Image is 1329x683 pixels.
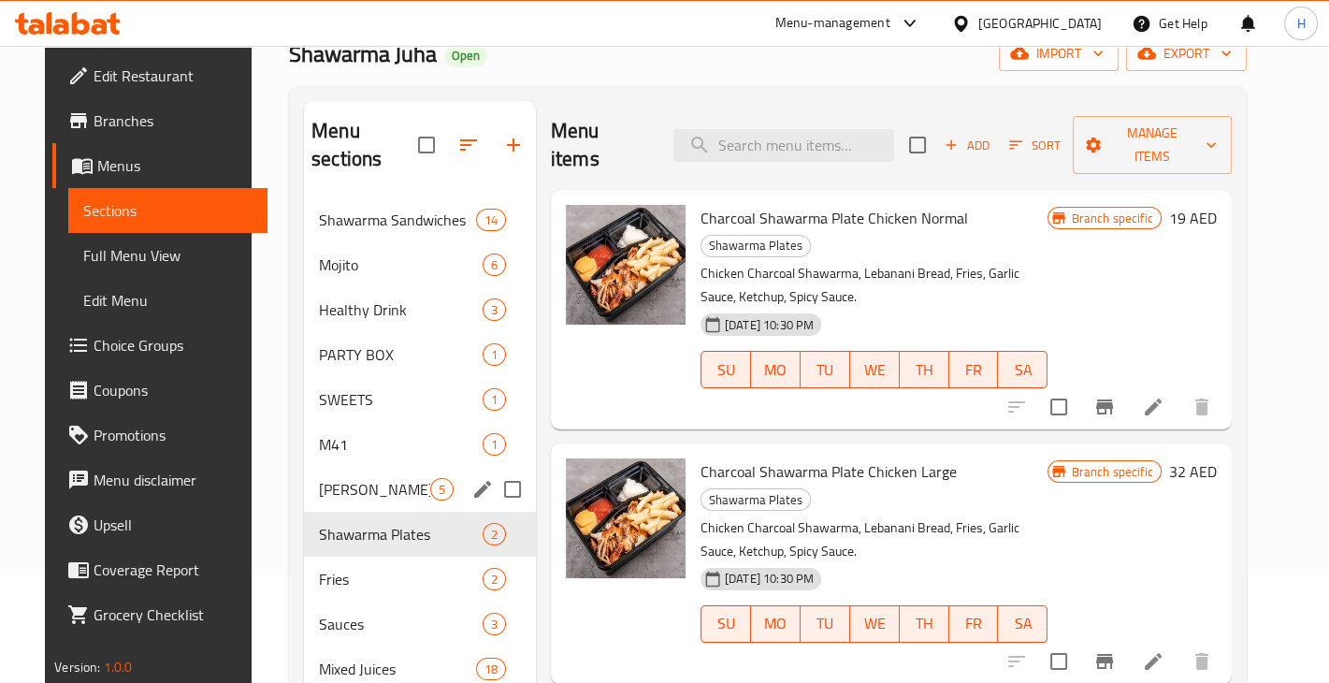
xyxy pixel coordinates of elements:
span: MO [758,610,793,637]
div: SWEETS1 [304,377,536,422]
a: Grocery Checklist [52,592,267,637]
span: WE [858,610,892,637]
span: Shawarma Sandwiches [319,209,476,231]
span: 5 [431,481,453,499]
div: items [483,343,506,366]
span: Sort sections [446,123,491,167]
span: Shawarma Plates [319,523,483,545]
span: Coupons [94,379,252,401]
div: Open [444,45,487,67]
div: [GEOGRAPHIC_DATA] [978,13,1102,34]
div: Fries2 [304,557,536,602]
a: Choice Groups [52,323,267,368]
a: Coupons [52,368,267,413]
button: export [1126,36,1247,71]
span: PARTY BOX [319,343,483,366]
div: items [430,478,454,501]
button: TU [801,351,850,388]
div: M411 [304,422,536,467]
button: WE [850,351,900,388]
span: 18 [477,661,505,678]
span: Shawarma Plates [701,235,810,256]
button: TH [900,605,949,643]
span: H [1296,13,1305,34]
span: Add [942,135,992,156]
button: FR [949,351,999,388]
div: items [483,433,506,456]
span: Choice Groups [94,334,252,356]
span: 1 [484,436,505,454]
span: 1.0.0 [104,655,133,679]
div: items [483,388,506,411]
span: Select to update [1039,387,1078,427]
span: SWEETS [319,388,483,411]
button: TH [900,351,949,388]
button: MO [751,605,801,643]
span: Full Menu View [83,244,252,267]
span: 2 [484,526,505,544]
span: [DATE] 10:30 PM [717,316,821,334]
input: search [673,129,894,162]
span: SA [1005,356,1040,384]
span: Version: [54,655,100,679]
span: Edit Restaurant [94,65,252,87]
button: SA [998,351,1047,388]
span: TU [808,610,843,637]
a: Menu disclaimer [52,458,267,502]
div: Mixed Juices [319,658,476,680]
span: SA [1005,610,1040,637]
span: Sections [83,199,252,222]
a: Edit menu item [1142,396,1164,418]
div: Healthy Drink3 [304,287,536,332]
span: Branch specific [1063,463,1160,481]
a: Sections [68,188,267,233]
div: Mojito [319,254,483,276]
span: M41 [319,433,483,456]
span: Branches [94,109,252,132]
span: Grocery Checklist [94,603,252,626]
div: Menu-management [775,12,890,35]
div: items [483,568,506,590]
button: Add section [491,123,536,167]
span: Charcoal Shawarma Plate Chicken Normal [701,204,968,232]
span: Charcoal Shawarma Plate Chicken Large [701,458,957,486]
button: SU [701,605,751,643]
div: Fries [319,568,483,590]
span: 2 [484,571,505,589]
h2: Menu sections [311,117,418,173]
span: Coverage Report [94,559,252,581]
span: [DATE] 10:30 PM [717,570,821,588]
span: TH [907,356,942,384]
span: 3 [484,301,505,319]
span: SU [709,356,744,384]
span: Manage items [1088,122,1217,168]
a: Edit Restaurant [52,53,267,98]
span: import [1014,42,1104,65]
div: items [483,613,506,635]
button: SA [998,605,1047,643]
div: Shawarma Plates2 [304,512,536,557]
span: Promotions [94,424,252,446]
div: items [483,254,506,276]
h6: 19 AED [1169,205,1217,231]
div: [PERSON_NAME] Chicken Shawarma Combo5edit [304,467,536,512]
h6: 32 AED [1169,458,1217,485]
span: Sort [1009,135,1061,156]
h2: Menu items [551,117,651,173]
div: Sauces [319,613,483,635]
div: Healthy Drink [319,298,483,321]
button: Manage items [1073,116,1232,174]
p: Chicken Charcoal Shawarma, Lebanani Bread, Fries, Garlic Sauce, Ketchup, Spicy Sauce. [701,262,1047,309]
div: Shawarma Sandwiches14 [304,197,536,242]
span: 6 [484,256,505,274]
button: TU [801,605,850,643]
span: Select section [898,125,937,165]
span: Menus [97,154,252,177]
span: TU [808,356,843,384]
button: delete [1179,385,1224,429]
span: Open [444,48,487,64]
span: Shawarma Plates [701,489,810,511]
